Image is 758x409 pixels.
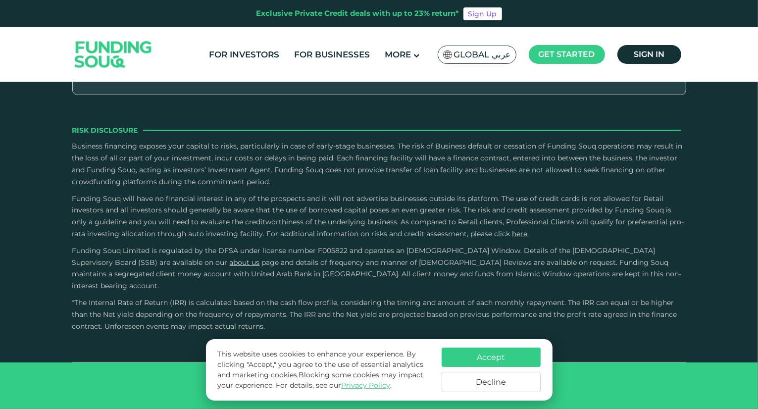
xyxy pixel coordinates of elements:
img: Logo [65,30,162,80]
a: Sign in [617,45,681,64]
span: Risk Disclosure [72,125,138,136]
span: Sign in [634,50,664,59]
span: and details of frequency and manner of [DEMOGRAPHIC_DATA] Reviews are available on request. Fundi... [72,258,682,291]
span: Funding Souq Limited is regulated by the DFSA under license number F005822 and operates an [DEMOG... [72,246,656,267]
span: Global عربي [454,49,511,60]
p: *The Internal Rate of Return (IRR) is calculated based on the cash flow profile, considering the ... [72,297,686,332]
span: More [385,50,411,59]
img: SA Flag [443,51,452,59]
a: About Us [230,258,260,267]
p: This website uses cookies to enhance your experience. By clicking "Accept," you agree to the use ... [217,349,431,391]
a: Sign Up [463,7,502,20]
span: For details, see our . [276,381,392,390]
span: Blocking some cookies may impact your experience. [217,370,423,390]
span: page [262,258,279,267]
div: Exclusive Private Credit deals with up to 23% return* [256,8,459,19]
button: Decline [442,372,541,392]
span: Get started [539,50,595,59]
a: Privacy Policy [341,381,390,390]
a: For Investors [206,47,282,63]
span: Funding Souq will have no financial interest in any of the prospects and it will not advertise bu... [72,194,684,238]
p: Business financing exposes your capital to risks, particularly in case of early-stage businesses.... [72,141,686,188]
a: For Businesses [292,47,372,63]
button: Accept [442,348,541,367]
a: here. [512,229,529,238]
